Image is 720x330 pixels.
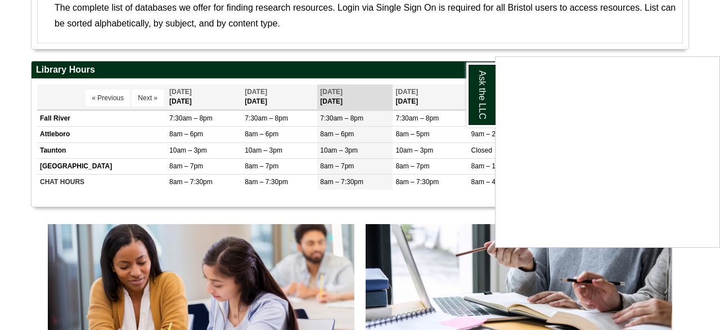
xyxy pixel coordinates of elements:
span: 8am – 6pm [245,130,278,138]
span: 8am – 7pm [169,162,203,170]
button: « Previous [85,90,130,106]
span: 8am – 12pm [471,162,509,170]
span: 8am – 7:30pm [245,178,288,186]
span: 8am – 7pm [395,162,429,170]
span: 8am – 7pm [320,162,354,170]
span: 8am – 6pm [320,130,354,138]
span: 10am – 3pm [245,146,282,154]
span: 8am – 7pm [245,162,278,170]
span: 10am – 3pm [320,146,358,154]
span: 7:30am – 8pm [245,114,288,122]
span: 7:30am – 8pm [169,114,213,122]
td: [GEOGRAPHIC_DATA] [37,158,166,174]
th: [DATE] [242,84,317,110]
span: 8am – 7:30pm [395,178,439,186]
iframe: Chat Widget [496,57,719,247]
button: Next » [132,90,164,106]
span: 8am – 5pm [395,130,429,138]
td: CHAT HOURS [37,174,166,190]
th: [DATE] [317,84,393,110]
span: 8am – 7:30pm [169,178,213,186]
span: 10am – 3pm [169,146,207,154]
span: Closed [471,146,492,154]
span: 7:30am – 8pm [320,114,363,122]
td: Fall River [37,111,166,127]
h2: Library Hours [31,61,688,79]
td: Taunton [37,142,166,158]
span: 9am – 2pm [471,130,505,138]
div: Ask the LLC [495,56,720,248]
span: 10am – 3pm [395,146,433,154]
th: [DATE] [166,84,242,110]
th: [DATE] [393,84,468,110]
span: [DATE] [320,88,343,96]
span: 8am – 4:30pm [471,178,515,186]
span: 8am – 7:30pm [320,178,363,186]
span: [DATE] [245,88,267,96]
span: [DATE] [169,88,192,96]
td: Attleboro [37,127,166,142]
span: [DATE] [395,88,418,96]
span: 7:30am – 8pm [395,114,439,122]
span: 8am – 6pm [169,130,203,138]
a: Ask the LLC [466,63,496,127]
